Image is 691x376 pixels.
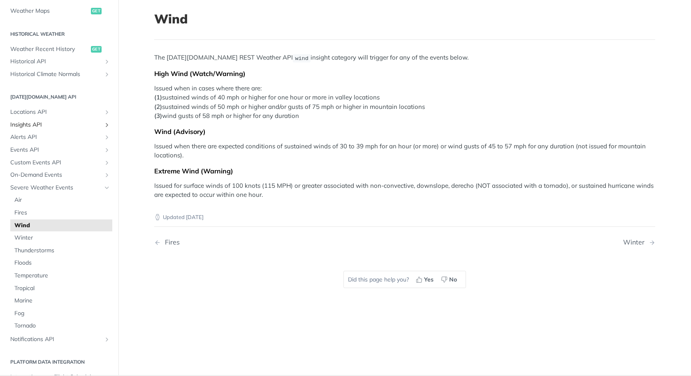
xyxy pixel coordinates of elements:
[10,133,102,141] span: Alerts API
[6,93,112,101] h2: [DATE][DOMAIN_NAME] API
[10,159,102,167] span: Custom Events API
[6,119,112,131] a: Insights APIShow subpages for Insights API
[91,46,102,53] span: get
[6,358,112,366] h2: Platform DATA integration
[14,247,110,255] span: Thunderstorms
[14,272,110,280] span: Temperature
[154,213,655,221] p: Updated [DATE]
[10,282,112,295] a: Tropical
[6,157,112,169] a: Custom Events APIShow subpages for Custom Events API
[154,12,655,26] h1: Wind
[10,245,112,257] a: Thunderstorms
[10,194,112,206] a: Air
[154,69,655,78] div: High Wind (Watch/Warning)
[14,322,110,330] span: Tornado
[104,109,110,115] button: Show subpages for Locations API
[449,275,457,284] span: No
[10,307,112,320] a: Fog
[154,230,655,254] nav: Pagination Controls
[413,273,438,286] button: Yes
[10,171,102,179] span: On-Demand Events
[6,182,112,194] a: Severe Weather EventsHide subpages for Severe Weather Events
[10,219,112,232] a: Wind
[10,232,112,244] a: Winter
[10,207,112,219] a: Fires
[10,295,112,307] a: Marine
[104,185,110,191] button: Hide subpages for Severe Weather Events
[10,121,102,129] span: Insights API
[10,146,102,154] span: Events API
[295,55,308,61] span: wind
[6,68,112,81] a: Historical Climate NormalsShow subpages for Historical Climate Normals
[14,234,110,242] span: Winter
[104,122,110,128] button: Show subpages for Insights API
[6,169,112,181] a: On-Demand EventsShow subpages for On-Demand Events
[104,336,110,343] button: Show subpages for Notifications API
[10,70,102,78] span: Historical Climate Normals
[10,335,102,344] span: Notifications API
[6,30,112,38] h2: Historical Weather
[154,127,655,136] div: Wind (Advisory)
[91,8,102,14] span: get
[14,196,110,204] span: Air
[10,270,112,282] a: Temperature
[154,167,655,175] div: Extreme Wind (Warning)
[161,238,180,246] div: Fires
[10,320,112,332] a: Tornado
[6,43,112,55] a: Weather Recent Historyget
[6,5,112,17] a: Weather Mapsget
[104,172,110,178] button: Show subpages for On-Demand Events
[6,333,112,346] a: Notifications APIShow subpages for Notifications API
[343,271,466,288] div: Did this page help you?
[10,58,102,66] span: Historical API
[10,184,102,192] span: Severe Weather Events
[154,142,655,160] p: Issued when there are expected conditions of sustained winds of 30 to 39 mph for an hour (or more...
[14,221,110,230] span: Wind
[14,209,110,217] span: Fires
[424,275,434,284] span: Yes
[154,112,162,120] strong: (3)
[104,147,110,153] button: Show subpages for Events API
[10,257,112,269] a: Floods
[104,71,110,78] button: Show subpages for Historical Climate Normals
[14,259,110,267] span: Floods
[154,238,369,246] a: Previous Page: Fires
[6,106,112,118] a: Locations APIShow subpages for Locations API
[6,131,112,143] a: Alerts APIShow subpages for Alerts API
[10,7,89,15] span: Weather Maps
[154,103,162,111] strong: (2)
[154,93,162,101] strong: (1)
[104,58,110,65] button: Show subpages for Historical API
[14,284,110,293] span: Tropical
[10,108,102,116] span: Locations API
[438,273,461,286] button: No
[623,238,655,246] a: Next Page: Winter
[104,159,110,166] button: Show subpages for Custom Events API
[154,181,655,200] p: Issued for surface winds of 100 knots (115 MPH) or greater associated with non-convective, downsl...
[10,45,89,53] span: Weather Recent History
[154,84,655,121] p: Issued when in cases where there are: sustained winds of 40 mph or higher for one hour or more in...
[14,309,110,318] span: Fog
[154,53,655,62] p: The [DATE][DOMAIN_NAME] REST Weather API insight category will trigger for any of the events below.
[6,55,112,68] a: Historical APIShow subpages for Historical API
[6,144,112,156] a: Events APIShow subpages for Events API
[623,238,649,246] div: Winter
[104,134,110,141] button: Show subpages for Alerts API
[14,297,110,305] span: Marine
